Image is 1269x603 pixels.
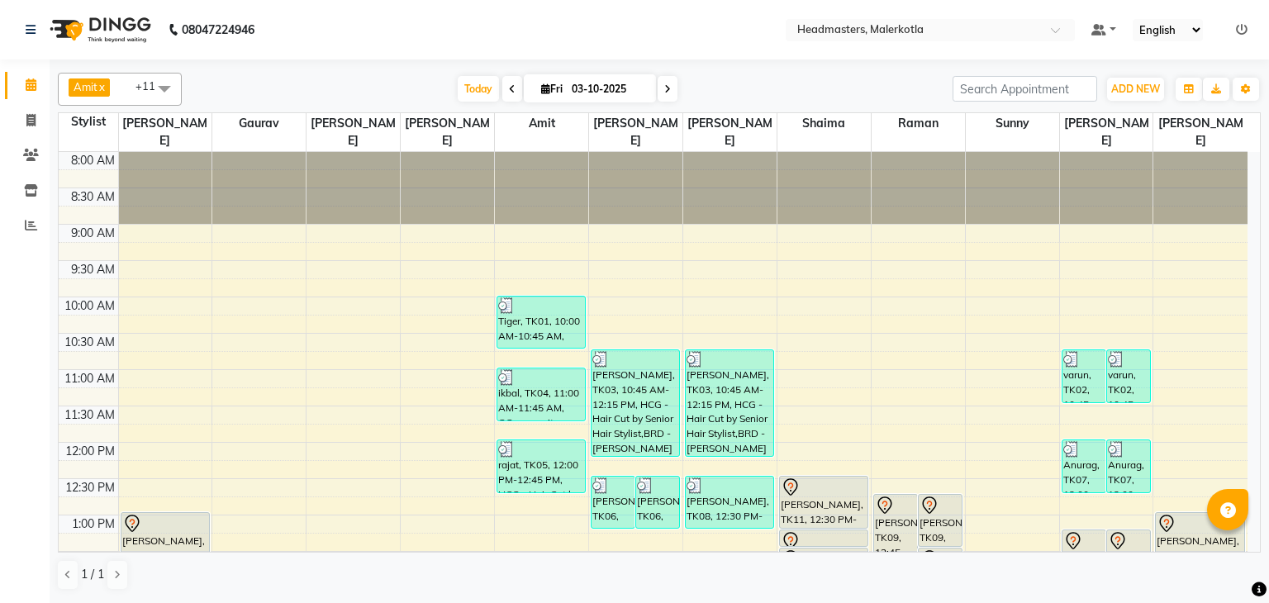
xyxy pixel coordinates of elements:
[780,548,867,564] div: [PERSON_NAME], TK11, 01:30 PM-01:45 PM, REP-MSK-BIO - Bio Light Luminex Mask
[61,370,118,387] div: 11:00 AM
[61,334,118,351] div: 10:30 AM
[59,113,118,131] div: Stylist
[212,113,306,134] span: Gaurav
[458,76,499,102] span: Today
[68,261,118,278] div: 9:30 AM
[68,152,118,169] div: 8:00 AM
[1111,83,1160,95] span: ADD NEW
[182,7,254,53] b: 08047224946
[119,113,212,151] span: [PERSON_NAME]
[307,113,400,151] span: [PERSON_NAME]
[68,188,118,206] div: 8:30 AM
[62,443,118,460] div: 12:00 PM
[42,7,155,53] img: logo
[81,566,104,583] span: 1 / 1
[1153,113,1248,151] span: [PERSON_NAME]
[589,113,682,151] span: [PERSON_NAME]
[919,495,962,546] div: [PERSON_NAME], TK09, 12:45 PM-01:30 PM, DERMA-FCL-COMB - Facial - Glow Facial (Uneven Skin)
[97,80,105,93] a: x
[1062,440,1105,492] div: Anurag, TK07, 12:00 PM-12:45 PM, BRD - [PERSON_NAME]
[61,406,118,424] div: 11:30 AM
[592,477,634,528] div: [PERSON_NAME], TK06, 12:30 PM-01:15 PM, BRD - [PERSON_NAME]
[1156,513,1244,564] div: [PERSON_NAME], TK12, 01:00 PM-01:45 PM, HR-BTX -L - Hair [MEDICAL_DATA]
[872,113,965,134] span: Raman
[497,368,585,420] div: ikbal, TK04, 11:00 AM-11:45 AM, GG-essensity - Essensity Global
[567,77,649,102] input: 2025-10-03
[61,297,118,315] div: 10:00 AM
[686,350,773,456] div: [PERSON_NAME], TK03, 10:45 AM-12:15 PM, HCG - Hair Cut by Senior Hair Stylist,BRD - [PERSON_NAME]
[1062,350,1105,402] div: varun, TK02, 10:45 AM-11:30 AM, BRD - [PERSON_NAME]
[1062,530,1105,582] div: HAMISH, TK13, 01:15 PM-02:00 PM, BRD - [PERSON_NAME]
[135,79,168,93] span: +11
[683,113,777,151] span: [PERSON_NAME]
[497,440,585,492] div: rajat, TK05, 12:00 PM-12:45 PM, HCG - Hair Cut by Senior Hair Stylist
[636,477,679,528] div: [PERSON_NAME], TK06, 12:30 PM-01:15 PM, HCG - Hair Cut by Senior Hair Stylist
[74,80,97,93] span: Amit
[495,113,588,134] span: Amit
[953,76,1097,102] input: Search Appointment
[777,113,871,134] span: Shaima
[121,513,209,564] div: [PERSON_NAME], TK10, 01:00 PM-01:45 PM, DERMA-FCL-DRY - Facial - Bright Facial (Dry To Combination)
[919,548,962,564] div: [PERSON_NAME], TK09, 01:30 PM-01:45 PM, O3-MSK-DTAN - D-Tan Pack
[874,495,917,558] div: [PERSON_NAME], TK09, 12:45 PM-01:40 PM, WX-FA-RC - Waxing Full Arms - Premium
[68,225,118,242] div: 9:00 AM
[1107,440,1150,492] div: Anurag, TK07, 12:00 PM-12:45 PM, HCGD - Hair Cut by Creative Director
[966,113,1059,134] span: Sunny
[401,113,494,151] span: [PERSON_NAME]
[1107,78,1164,101] button: ADD NEW
[497,297,585,348] div: Tiger, TK01, 10:00 AM-10:45 AM, BRD - [PERSON_NAME]
[1107,530,1150,582] div: HAMISH, TK13, 01:15 PM-02:00 PM, HCGD - Hair Cut by Creative Director
[686,477,773,528] div: [PERSON_NAME], TK08, 12:30 PM-01:15 PM, BRD - [PERSON_NAME]
[1060,113,1153,151] span: [PERSON_NAME]
[537,83,567,95] span: Fri
[592,350,679,456] div: [PERSON_NAME], TK03, 10:45 AM-12:15 PM, HCG - Hair Cut by Senior Hair Stylist,BRD - [PERSON_NAME]
[780,530,867,546] div: [PERSON_NAME], TK11, 01:15 PM-01:30 PM, O3-MSK-DTAN - D-Tan Pack
[62,479,118,496] div: 12:30 PM
[780,477,867,528] div: [PERSON_NAME], TK11, 12:30 PM-01:15 PM, INS-FC-W&B - Whitening & Brightening (For Pigmentation, D...
[1107,350,1150,402] div: varun, TK02, 10:45 AM-11:30 AM, HCGD - Hair Cut by Creative Director
[69,515,118,533] div: 1:00 PM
